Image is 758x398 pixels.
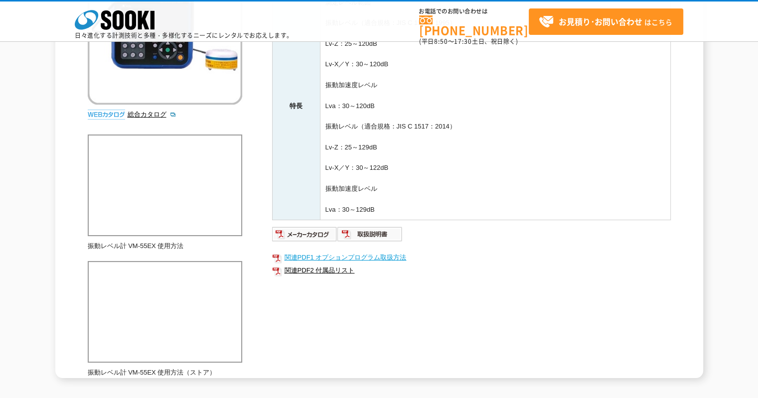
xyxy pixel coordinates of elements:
a: 関連PDF1 オプションプログラム取扱方法 [272,251,671,264]
span: お電話でのお問い合わせは [419,8,529,14]
span: はこちら [539,14,672,29]
span: 17:30 [454,37,472,46]
a: お見積り･お問い合わせはこちら [529,8,683,35]
a: [PHONE_NUMBER] [419,15,529,36]
span: 8:50 [434,37,448,46]
a: 取扱説明書 [337,233,403,241]
p: 振動レベル計 VM-55EX 使用方法（ストア） [88,368,242,378]
img: メーカーカタログ [272,226,337,242]
a: 総合カタログ [128,111,176,118]
p: 振動レベル計 VM-55EX 使用方法 [88,241,242,252]
p: 日々進化する計測技術と多種・多様化するニーズにレンタルでお応えします。 [75,32,293,38]
strong: お見積り･お問い合わせ [559,15,642,27]
a: 関連PDF2 付属品リスト [272,264,671,277]
span: (平日 ～ 土日、祝日除く) [419,37,518,46]
a: メーカーカタログ [272,233,337,241]
img: webカタログ [88,110,125,120]
img: 取扱説明書 [337,226,403,242]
